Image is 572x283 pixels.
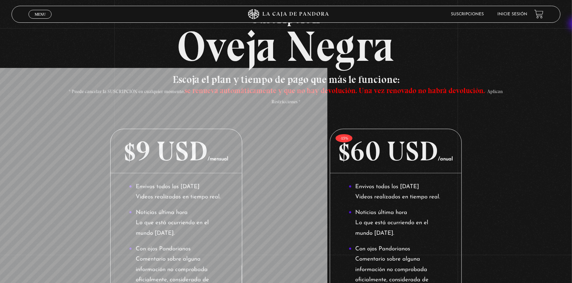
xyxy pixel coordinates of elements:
p: $9 USD [111,129,242,173]
span: se renueva automáticamente y que no hay devolución. Una vez renovado no habrá devolución. [185,86,485,95]
li: Envivos todos los [DATE] Videos realizados en tiempo real. [349,182,443,202]
p: $60 USD [330,129,461,173]
a: View your shopping cart [534,10,544,19]
a: Inicie sesión [498,12,528,16]
span: /mensual [208,157,228,162]
span: /anual [438,157,453,162]
h3: Escoja el plan y tiempo de pago que más le funcione: [66,74,506,105]
h2: Oveja Negra [12,12,561,68]
span: * Puede cancelar la SUSCRIPCIÓN en cualquier momento, - Aplican Restricciones * [69,89,503,105]
span: Menu [35,12,46,16]
li: Noticias última hora Lo que está ocurriendo en el mundo [DATE]. [349,208,443,239]
span: Suscripción [12,12,561,25]
li: Envivos todos los [DATE] Videos realizados en tiempo real. [129,182,223,202]
li: Noticias última hora Lo que está ocurriendo en el mundo [DATE]. [129,208,223,239]
span: Cerrar [32,18,48,22]
a: Suscripciones [451,12,484,16]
